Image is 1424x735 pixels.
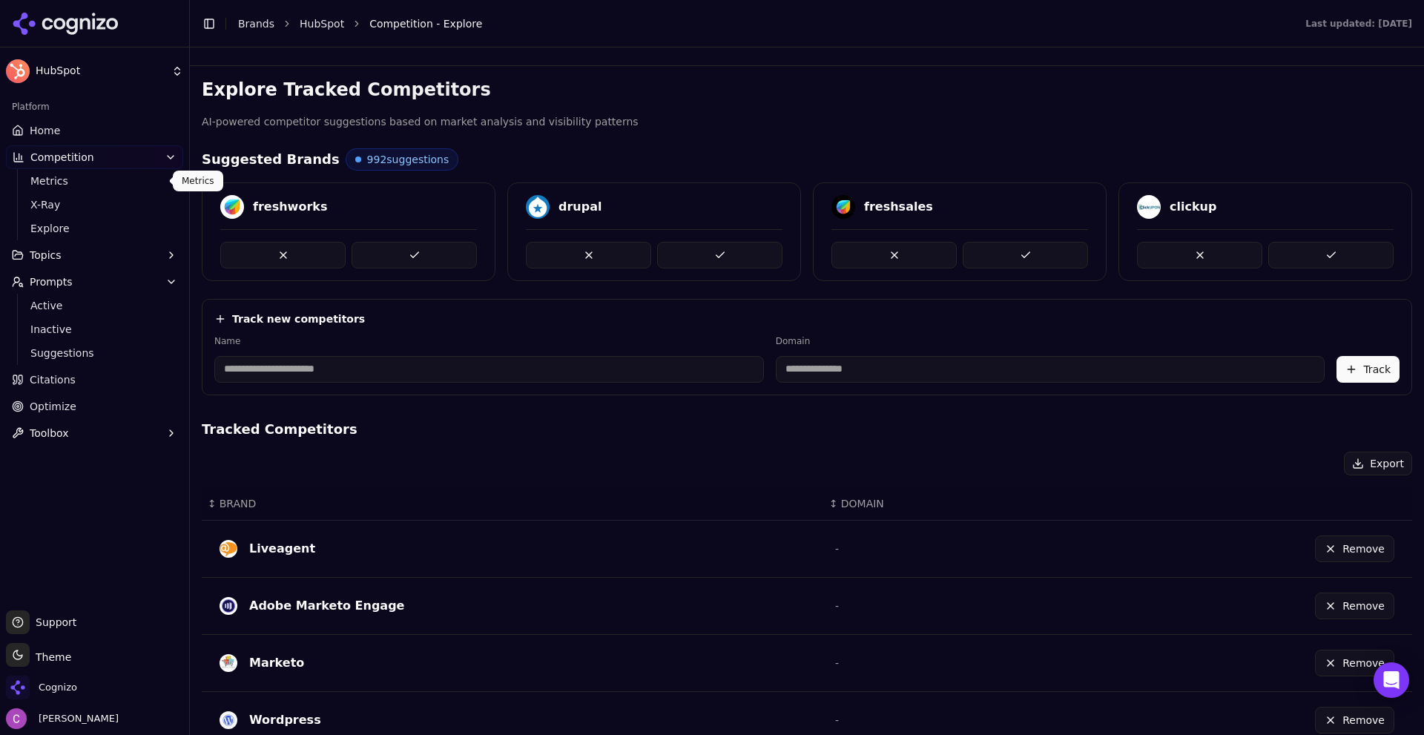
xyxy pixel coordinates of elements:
div: Last updated: [DATE] [1305,18,1412,30]
span: Cognizo [39,681,77,694]
span: Suggestions [30,346,159,360]
div: freshsales [864,198,933,216]
label: Name [214,335,764,347]
img: freshsales [831,195,855,219]
p: Metrics [182,175,214,187]
span: Competition - Explore [369,16,482,31]
span: Toolbox [30,426,69,441]
button: Remove [1315,650,1394,676]
button: Track [1336,356,1400,383]
div: Open Intercom Messenger [1374,662,1409,698]
span: Optimize [30,399,76,414]
span: Support [30,615,76,630]
span: Home [30,123,60,138]
a: Suggestions [24,343,165,363]
span: Prompts [30,274,73,289]
span: - [835,657,839,669]
button: Open organization switcher [6,676,77,699]
label: Domain [776,335,1325,347]
img: HubSpot [6,59,30,83]
a: Optimize [6,395,183,418]
div: freshworks [253,198,327,216]
span: Inactive [30,322,159,337]
div: ↕DOMAIN [829,496,1079,511]
span: HubSpot [36,65,165,78]
span: Topics [30,248,62,263]
a: X-Ray [24,194,165,215]
button: Competition [6,145,183,169]
span: X-Ray [30,197,159,212]
th: BRAND [202,487,823,521]
h4: Tracked Competitors [202,419,1412,440]
h4: Suggested Brands [202,149,340,170]
h3: Explore Tracked Competitors [202,78,1412,102]
span: [PERSON_NAME] [33,712,119,725]
a: Active [24,295,165,316]
img: marketo [220,654,237,672]
img: LiveAgent [220,540,237,558]
img: freshworks [220,195,244,219]
div: Adobe Marketo Engage [249,597,404,615]
button: Topics [6,243,183,267]
span: - [835,600,839,612]
a: Inactive [24,319,165,340]
div: drupal [558,198,601,216]
h4: Track new competitors [232,312,365,326]
img: Cognizo [6,676,30,699]
span: Citations [30,372,76,387]
button: Prompts [6,270,183,294]
button: Export [1344,452,1412,475]
a: Home [6,119,183,142]
img: Chris Abouraad [6,708,27,729]
a: Brands [238,18,274,30]
button: Remove [1315,593,1394,619]
span: BRAND [220,496,257,511]
th: DOMAIN [823,487,1085,521]
div: Marketo [249,654,304,672]
div: Liveagent [249,540,315,558]
a: Metrics [24,171,165,191]
p: AI-powered competitor suggestions based on market analysis and visibility patterns [202,113,1412,131]
span: Explore [30,221,159,236]
div: Wordpress [249,711,321,729]
span: Competition [30,150,94,165]
span: - [835,543,839,555]
span: Active [30,298,159,313]
span: DOMAIN [841,496,884,511]
div: ↕BRAND [208,496,817,511]
nav: breadcrumb [238,16,1276,31]
span: - [835,714,839,726]
div: clickup [1170,198,1216,216]
a: HubSpot [300,16,344,31]
img: drupal [526,195,550,219]
img: Adobe Marketo Engage [220,597,237,615]
button: Open user button [6,708,119,729]
div: Platform [6,95,183,119]
span: Theme [30,651,71,663]
a: Citations [6,368,183,392]
span: 992 suggestions [367,152,449,167]
span: Metrics [30,174,159,188]
button: Remove [1315,535,1394,562]
button: Toolbox [6,421,183,445]
a: Explore [24,218,165,239]
img: clickup [1137,195,1161,219]
img: WordPress [220,711,237,729]
button: Remove [1315,707,1394,734]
